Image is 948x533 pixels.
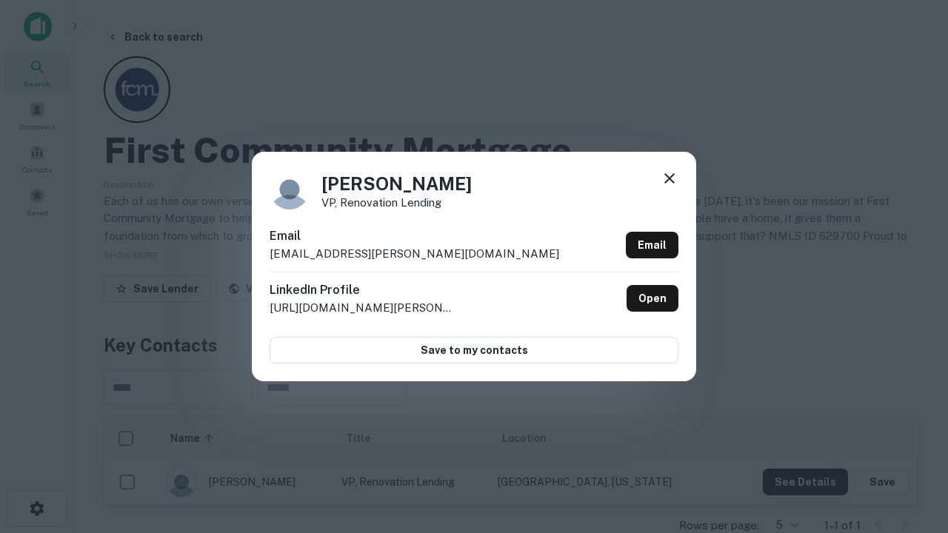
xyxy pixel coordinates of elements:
button: Save to my contacts [270,337,678,363]
iframe: Chat Widget [874,367,948,438]
a: Open [627,285,678,312]
p: [URL][DOMAIN_NAME][PERSON_NAME] [270,299,455,317]
h6: LinkedIn Profile [270,281,455,299]
h6: Email [270,227,559,245]
p: VP, Renovation Lending [321,197,472,208]
a: Email [626,232,678,258]
p: [EMAIL_ADDRESS][PERSON_NAME][DOMAIN_NAME] [270,245,559,263]
img: 9c8pery4andzj6ohjkjp54ma2 [270,170,310,209]
h4: [PERSON_NAME] [321,170,472,197]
